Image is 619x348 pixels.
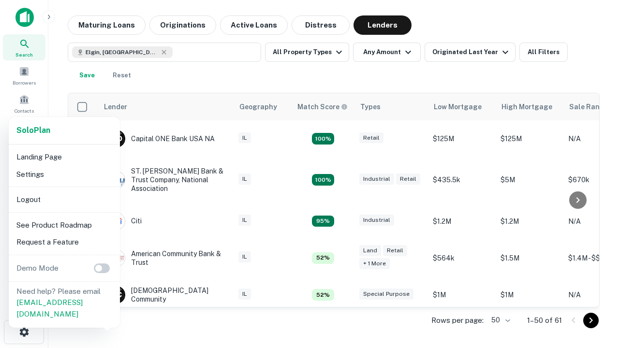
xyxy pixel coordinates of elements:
[16,126,50,135] strong: Solo Plan
[13,166,116,183] li: Settings
[571,271,619,317] iframe: Chat Widget
[13,233,116,251] li: Request a Feature
[13,191,116,208] li: Logout
[13,262,62,274] p: Demo Mode
[13,148,116,166] li: Landing Page
[16,125,50,136] a: SoloPlan
[16,298,83,318] a: [EMAIL_ADDRESS][DOMAIN_NAME]
[16,286,112,320] p: Need help? Please email
[13,217,116,234] li: See Product Roadmap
